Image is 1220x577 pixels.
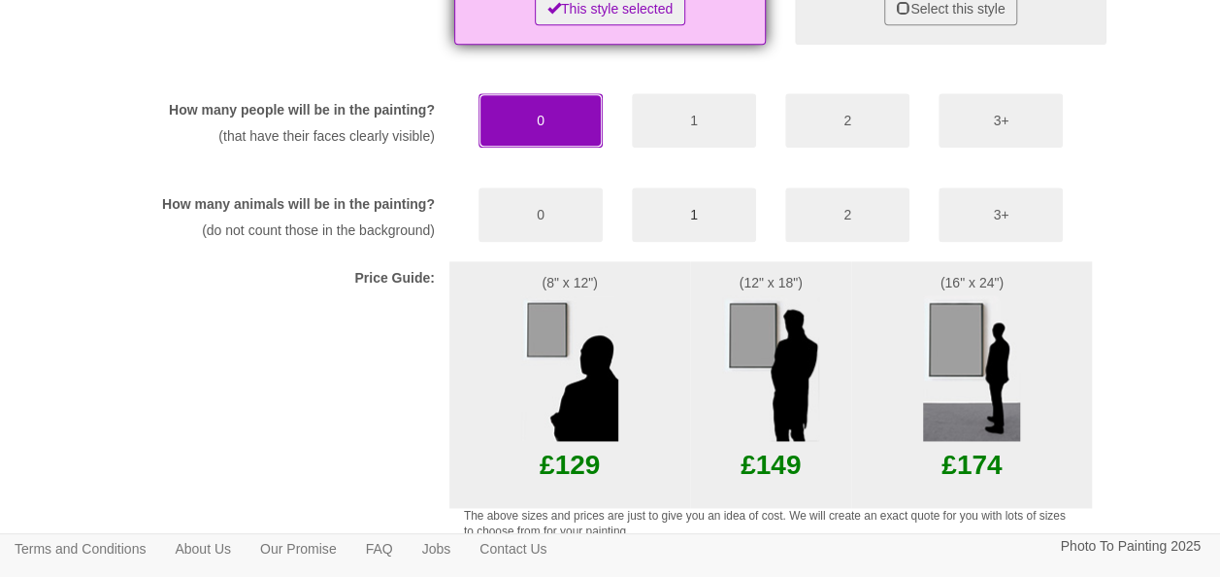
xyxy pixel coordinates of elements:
a: FAQ [351,534,408,563]
button: 1 [632,93,756,148]
button: 3+ [939,93,1063,148]
a: Jobs [408,534,466,563]
p: (12" x 18") [705,271,837,295]
button: 1 [632,187,756,242]
a: Contact Us [465,534,561,563]
p: £174 [866,441,1078,489]
p: (8" x 12") [464,271,676,295]
p: £129 [464,441,676,489]
img: Example size of a small painting [521,295,618,441]
button: 2 [785,93,909,148]
img: Example size of a large painting [923,295,1020,441]
p: £149 [705,441,837,489]
label: How many people will be in the painting? [169,100,435,119]
a: Our Promise [246,534,351,563]
p: Photo To Painting 2025 [1060,534,1201,559]
a: About Us [160,534,246,563]
button: 0 [478,93,603,148]
p: The above sizes and prices are just to give you an idea of cost. We will create an exact quote fo... [464,508,1078,540]
button: 3+ [939,187,1063,242]
button: 0 [478,187,603,242]
label: How many animals will be in the painting? [162,194,435,214]
p: (16" x 24") [866,271,1078,295]
p: (do not count those in the background) [143,219,435,243]
p: (that have their faces clearly visible) [143,124,435,149]
button: 2 [785,187,909,242]
img: Example size of a Midi painting [722,295,819,441]
label: Price Guide: [354,268,434,288]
